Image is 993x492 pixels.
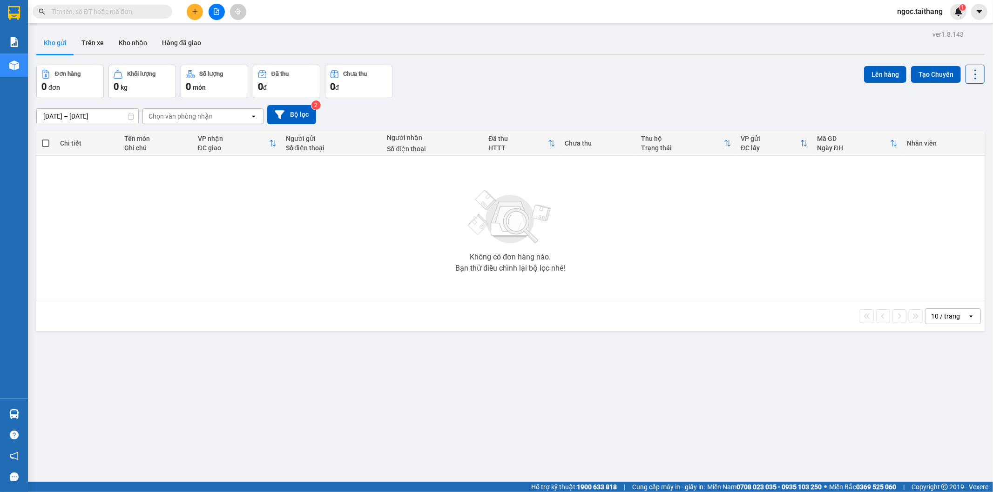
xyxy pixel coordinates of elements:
div: Ghi chú [124,144,188,152]
span: copyright [941,484,948,490]
button: plus [187,4,203,20]
div: ĐC lấy [741,144,800,152]
div: VP nhận [198,135,269,142]
button: caret-down [971,4,987,20]
div: Đã thu [488,135,548,142]
strong: 1900 633 818 [577,483,617,491]
span: plus [192,8,198,15]
button: Đơn hàng0đơn [36,65,104,98]
button: Hàng đã giao [155,32,209,54]
button: aim [230,4,246,20]
span: ⚪️ [824,485,827,489]
span: notification [10,452,19,460]
th: Toggle SortBy [736,131,812,156]
span: 0 [114,81,119,92]
button: Khối lượng0kg [108,65,176,98]
span: kg [121,84,128,91]
span: question-circle [10,431,19,439]
img: logo-vxr [8,6,20,20]
div: Thu hộ [641,135,724,142]
span: 0 [41,81,47,92]
span: | [624,482,625,492]
button: Bộ lọc [267,105,316,124]
div: Đã thu [271,71,289,77]
button: Trên xe [74,32,111,54]
div: Nhân viên [907,140,979,147]
span: aim [235,8,241,15]
sup: 2 [311,100,321,110]
th: Toggle SortBy [193,131,281,156]
div: Chọn văn phòng nhận [149,112,213,121]
div: Chưa thu [565,140,632,147]
img: solution-icon [9,37,19,47]
span: 0 [186,81,191,92]
span: message [10,472,19,481]
img: warehouse-icon [9,409,19,419]
div: Ngày ĐH [817,144,890,152]
div: 10 / trang [931,312,960,321]
span: Miền Nam [707,482,822,492]
div: Đơn hàng [55,71,81,77]
svg: open [250,113,257,120]
th: Toggle SortBy [484,131,560,156]
th: Toggle SortBy [636,131,736,156]
span: đơn [48,84,60,91]
div: Khối lượng [127,71,155,77]
div: HTTT [488,144,548,152]
button: Kho nhận [111,32,155,54]
div: Không có đơn hàng nào. [470,253,551,261]
span: món [193,84,206,91]
div: Số điện thoại [286,144,378,152]
div: Chi tiết [60,140,115,147]
span: | [903,482,905,492]
div: Người gửi [286,135,378,142]
div: ĐC giao [198,144,269,152]
span: caret-down [975,7,984,16]
span: 0 [258,81,263,92]
sup: 1 [959,4,966,11]
img: svg+xml;base64,PHN2ZyBjbGFzcz0ibGlzdC1wbHVnX19zdmciIHhtbG5zPSJodHRwOi8vd3d3LnczLm9yZy8yMDAwL3N2Zy... [464,185,557,250]
div: Trạng thái [641,144,724,152]
strong: 0369 525 060 [856,483,896,491]
strong: 0708 023 035 - 0935 103 250 [736,483,822,491]
span: file-add [213,8,220,15]
div: Bạn thử điều chỉnh lại bộ lọc nhé! [455,265,565,272]
img: icon-new-feature [954,7,963,16]
button: Chưa thu0đ [325,65,392,98]
img: warehouse-icon [9,60,19,70]
div: Mã GD [817,135,890,142]
div: Số lượng [199,71,223,77]
span: đ [263,84,267,91]
th: Toggle SortBy [812,131,902,156]
span: 1 [961,4,964,11]
button: Số lượng0món [181,65,248,98]
div: Chưa thu [344,71,367,77]
div: ver 1.8.143 [932,29,964,40]
button: Kho gửi [36,32,74,54]
svg: open [967,312,975,320]
span: Cung cấp máy in - giấy in: [632,482,705,492]
button: Tạo Chuyến [911,66,961,83]
div: Người nhận [387,134,480,141]
span: ngoc.taithang [890,6,950,17]
button: Đã thu0đ [253,65,320,98]
div: Tên món [124,135,188,142]
span: Miền Bắc [829,482,896,492]
button: Lên hàng [864,66,906,83]
div: VP gửi [741,135,800,142]
button: file-add [209,4,225,20]
input: Tìm tên, số ĐT hoặc mã đơn [51,7,161,17]
span: 0 [330,81,335,92]
span: search [39,8,45,15]
span: Hỗ trợ kỹ thuật: [531,482,617,492]
input: Select a date range. [37,109,138,124]
div: Số điện thoại [387,145,480,153]
span: đ [335,84,339,91]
